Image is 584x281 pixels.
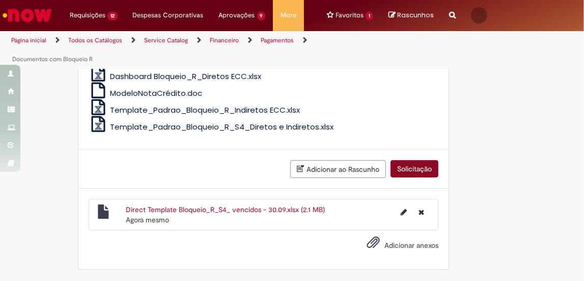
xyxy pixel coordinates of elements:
a: Direct Template Bloqueio_R_S4_ vencidos - 30.09.xlsx (2.1 MB) [126,205,325,214]
a: Todos os Catálogos [68,36,122,44]
button: Adicionar anexos [364,233,382,257]
span: Rascunhos [397,10,434,20]
a: Pagamentos [261,36,294,44]
span: Despesas Corporativas [133,10,204,20]
button: Excluir Direct Template Bloqueio_R_S4_ vencidos - 30.09.xlsx [412,205,430,221]
span: Template_Padrao_Bloqueio_R_S4_Diretos e Indiretos.xlsx [110,121,333,132]
time: 30/09/2025 17:37:46 [126,215,169,224]
button: Solicitação [391,160,438,177]
span: Agora mesmo [126,215,169,224]
span: Requisições [70,10,105,20]
span: Adicionar anexos [384,241,438,250]
a: Service Catalog [144,36,188,44]
a: Template_Padrao_Bloqueio_R_Indiretos ECC.xlsx [89,105,300,115]
span: Favoritos [336,10,364,20]
span: More [281,10,296,20]
button: Adicionar ao Rascunho [290,160,386,178]
span: 12 [107,12,118,20]
a: ModeloNotaCrédito.doc [89,88,202,98]
span: Template_Padrao_Bloqueio_R_Indiretos ECC.xlsx [110,105,300,115]
img: ServiceNow [1,5,53,25]
span: 1 [366,12,373,20]
span: ModeloNotaCrédito.doc [110,88,202,98]
a: Dashboard Bloqueio_R_Diretos ECC.xlsx [89,71,261,82]
button: Editar nome de arquivo Direct Template Bloqueio_R_S4_ vencidos - 30.09.xlsx [395,205,413,221]
a: Financeiro [210,36,239,44]
ul: Trilhas de página [8,31,333,69]
span: 9 [257,12,266,20]
a: Template_Padrao_Bloqueio_R_S4_Diretos e Indiretos.xlsx [89,121,333,132]
a: No momento, sua lista de rascunhos tem 0 Itens [388,10,434,20]
a: Página inicial [11,36,46,44]
span: Dashboard Bloqueio_R_Diretos ECC.xlsx [110,71,261,82]
span: Aprovações [219,10,255,20]
a: Documentos com Bloqueio R [12,55,93,63]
